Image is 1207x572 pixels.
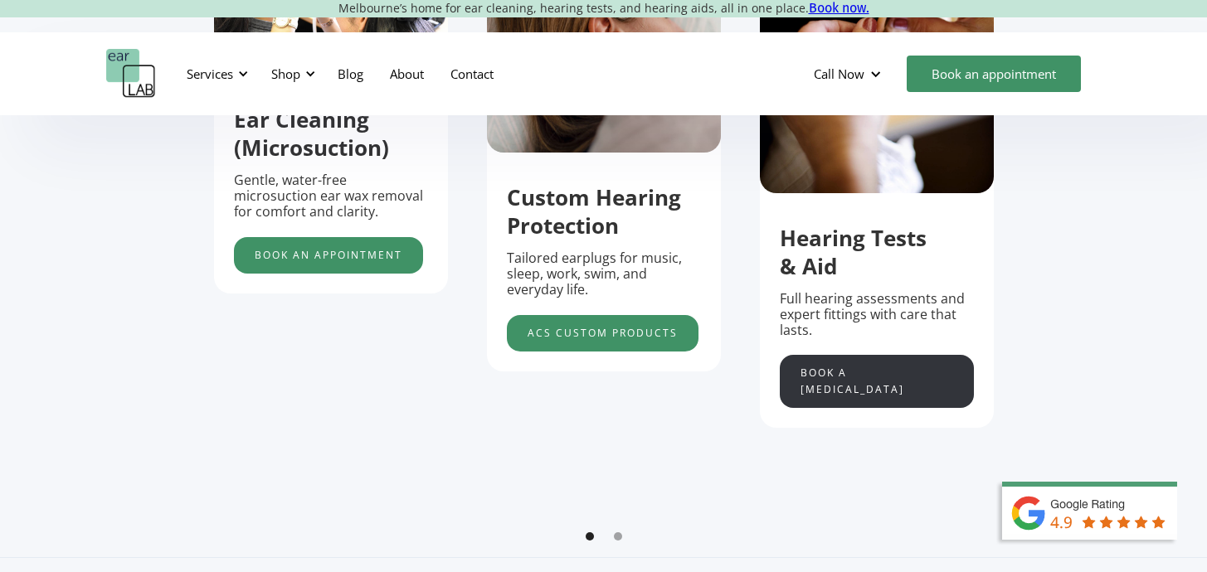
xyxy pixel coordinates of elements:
[507,315,698,351] a: acs custom products
[234,237,423,274] a: Book an appointment
[437,50,507,98] a: Contact
[261,49,320,99] div: Shop
[177,49,253,99] div: Services
[780,223,927,281] strong: Hearing Tests & Aid
[377,50,437,98] a: About
[780,291,974,339] p: Full hearing assessments and expert fittings with care that lasts.
[507,250,701,298] p: Tailored earplugs for music, sleep, work, swim, and everyday life.
[507,182,681,240] strong: Custom Hearing Protection
[106,49,156,99] a: home
[271,65,300,82] div: Shop
[234,104,389,162] strong: Ear Cleaning (Microsuction)
[234,172,428,221] p: Gentle, water-free microsuction ear wax removal for comfort and clarity.
[907,56,1081,92] a: Book an appointment
[324,50,377,98] a: Blog
[801,49,898,99] div: Call Now
[780,355,974,408] a: Book a [MEDICAL_DATA]
[814,65,864,82] div: Call Now
[614,532,622,540] div: Show slide 2 of 2
[586,532,594,540] div: Show slide 1 of 2
[187,65,233,82] div: Services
